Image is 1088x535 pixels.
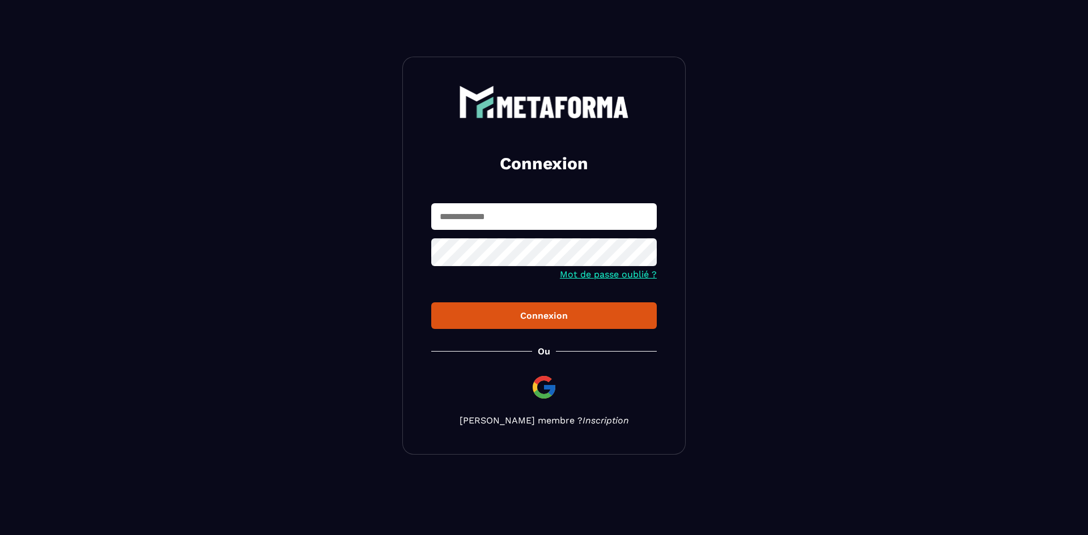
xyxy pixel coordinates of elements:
a: Inscription [583,415,629,426]
a: Mot de passe oublié ? [560,269,657,280]
h2: Connexion [445,152,643,175]
button: Connexion [431,302,657,329]
p: [PERSON_NAME] membre ? [431,415,657,426]
div: Connexion [440,310,648,321]
img: logo [459,85,629,118]
p: Ou [538,346,550,357]
img: google [530,374,558,401]
a: logo [431,85,657,118]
